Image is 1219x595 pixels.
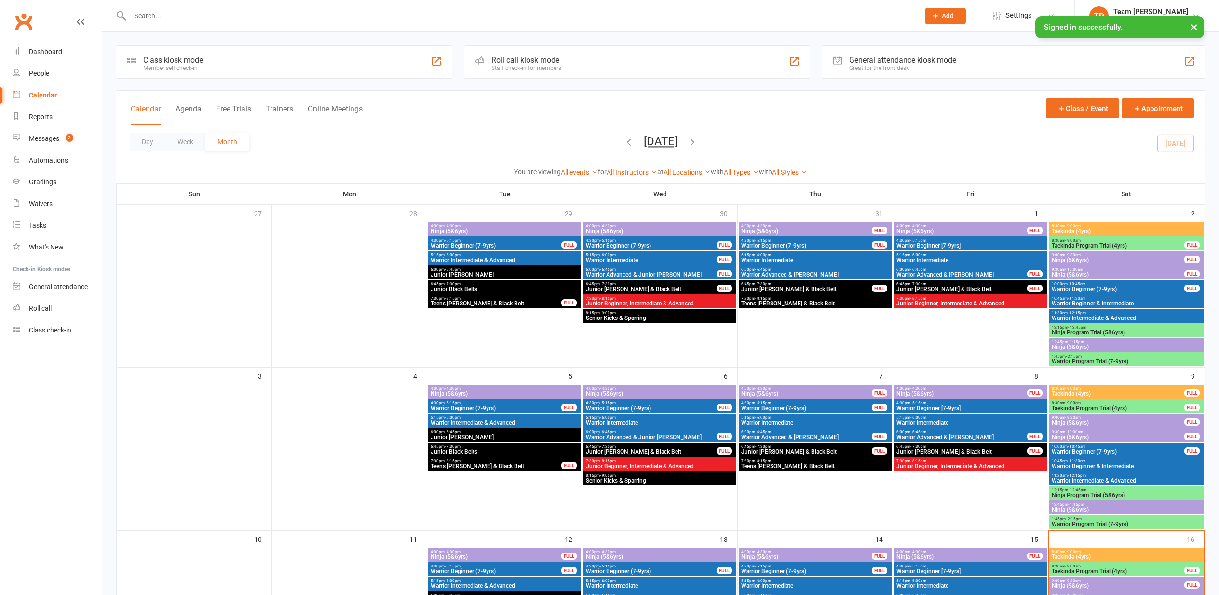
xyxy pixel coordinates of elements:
span: - 4:30pm [755,387,771,391]
span: Warrior Advanced & Junior [PERSON_NAME] [585,434,717,440]
div: General attendance kiosk mode [849,55,956,65]
span: Warrior Beginner (7-9yrs) [430,243,562,249]
div: 29 [565,205,582,221]
span: - 7:30pm [755,444,771,449]
span: - 6:45pm [755,430,771,434]
strong: You are viewing [514,168,561,176]
span: Warrior Beginner (7-9yrs) [585,243,717,249]
div: 5 [569,368,582,384]
div: FULL [872,404,887,411]
span: - 6:45pm [755,267,771,272]
span: - 5:15pm [755,401,771,405]
span: 10:45am [1051,296,1202,301]
span: 7:30pm [741,296,890,301]
th: Fri [893,184,1048,204]
span: 5:15pm [585,253,717,257]
span: 6:45pm [741,282,872,286]
div: Class kiosk mode [143,55,203,65]
span: - 5:15pm [755,238,771,243]
a: Messages 2 [13,128,102,150]
span: Warrior Advanced & [PERSON_NAME] [896,272,1028,277]
span: Warrior Beginner (7-9yrs) [741,405,872,411]
span: 6:45pm [430,282,579,286]
span: Ninja Program Trial (5&6yrs) [1051,330,1202,335]
a: All Instructors [607,168,657,176]
span: - 10:45am [1068,444,1085,449]
span: 6:00pm [896,430,1028,434]
div: Waivers [29,200,53,208]
span: - 6:00pm [755,253,771,257]
div: Roll call [29,304,52,312]
span: Junior Black Belts [430,449,579,455]
div: 3 [258,368,271,384]
div: FULL [1184,433,1200,440]
span: Warrior Advanced & [PERSON_NAME] [896,434,1028,440]
span: - 8:15pm [910,296,926,301]
span: 4:30pm [896,238,1045,243]
span: - 4:30pm [910,387,926,391]
span: - 7:30pm [445,282,461,286]
div: 28 [409,205,427,221]
div: FULL [717,241,732,249]
span: - 7:30pm [445,444,461,449]
span: Junior [PERSON_NAME] & Black Belt [585,449,717,455]
span: - 7:30pm [910,444,926,449]
span: - 8:15pm [600,296,616,301]
button: Class / Event [1046,98,1119,118]
span: Ninja (5&6yrs) [430,391,579,397]
span: Signed in successfully. [1044,23,1123,32]
span: 10:00am [1051,444,1185,449]
span: 5:15pm [430,415,579,420]
span: Ninja (5&6yrs) [741,391,872,397]
div: 9 [1191,368,1205,384]
span: 6:00pm [741,430,872,434]
div: 31 [875,205,893,221]
span: 9:30am [1051,267,1185,272]
span: Warrior Advanced & Junior [PERSON_NAME] [585,272,717,277]
span: - 9:30am [1065,415,1081,420]
span: - 5:15pm [445,401,461,405]
span: Warrior Beginner (7-9yrs) [430,405,562,411]
div: FULL [717,433,732,440]
span: Ninja (5&6yrs) [585,391,734,397]
div: General attendance [29,283,88,291]
span: Warrior Beginner (7-9yrs) [1051,449,1185,455]
span: Junior [PERSON_NAME] [430,272,579,277]
button: Calendar [131,104,161,125]
span: - 5:15pm [445,238,461,243]
span: - 6:00pm [445,253,461,257]
span: - 10:45am [1068,282,1085,286]
span: 9:00am [1051,253,1185,257]
div: FULL [872,447,887,455]
div: 6 [724,368,737,384]
span: 4:30pm [430,238,562,243]
div: Roll call kiosk mode [491,55,561,65]
a: Automations [13,150,102,171]
div: People [29,69,49,77]
span: - 4:30pm [445,224,461,228]
span: - 2:15pm [1066,354,1082,359]
span: - 6:00pm [600,253,616,257]
span: 7:30pm [896,296,1045,301]
span: - 9:00am [1065,387,1081,391]
span: 9:00am [1051,415,1185,420]
button: Trainers [266,104,293,125]
a: What's New [13,236,102,258]
div: FULL [717,285,732,292]
div: TP [1089,6,1109,26]
span: - 8:15pm [755,296,771,301]
span: 6:00pm [585,267,717,272]
div: FULL [872,389,887,397]
a: Gradings [13,171,102,193]
span: - 9:00am [1065,238,1081,243]
span: - 6:45pm [910,267,926,272]
a: Clubworx [12,10,36,34]
span: Ninja (5&6yrs) [1051,272,1185,277]
span: - 10:00am [1065,267,1083,272]
span: Warrior Intermediate [741,420,890,426]
span: 8:15pm [585,311,734,315]
span: 8:30am [1051,401,1185,405]
a: People [13,63,102,84]
span: Taekinda (4yrs) [1051,228,1202,234]
div: 30 [720,205,737,221]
